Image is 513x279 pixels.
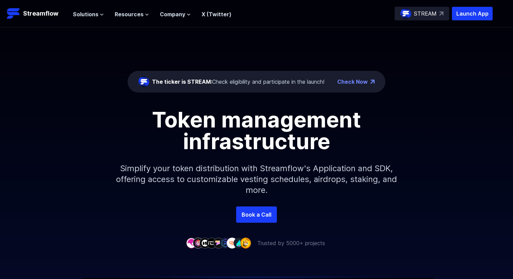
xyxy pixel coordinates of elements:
[220,238,231,248] img: company-6
[73,10,104,18] button: Solutions
[160,10,185,18] span: Company
[193,238,204,248] img: company-2
[73,10,98,18] span: Solutions
[152,78,324,86] div: Check eligibility and participate in the launch!
[186,238,197,248] img: company-1
[160,10,191,18] button: Company
[439,12,443,16] img: top-right-arrow.svg
[7,7,66,20] a: Streamflow
[104,109,409,152] h1: Token management infrastructure
[490,256,506,272] iframe: Intercom live chat
[202,11,231,18] a: X (Twitter)
[400,8,411,19] img: streamflow-logo-circle.png
[152,78,212,85] span: The ticker is STREAM:
[370,80,375,84] img: top-right-arrow.png
[199,238,210,248] img: company-3
[414,9,437,18] p: STREAM
[240,238,251,248] img: company-9
[233,238,244,248] img: company-8
[206,238,217,248] img: company-4
[23,9,58,18] p: Streamflow
[111,152,402,206] p: Simplify your token distribution with Streamflow's Application and SDK, offering access to custom...
[227,238,237,248] img: company-7
[395,7,449,20] a: STREAM
[213,238,224,248] img: company-5
[138,76,149,87] img: streamflow-logo-circle.png
[337,78,368,86] a: Check Now
[7,7,20,20] img: Streamflow Logo
[452,7,493,20] button: Launch App
[236,206,277,223] a: Book a Call
[115,10,144,18] span: Resources
[115,10,149,18] button: Resources
[257,239,325,247] p: Trusted by 5000+ projects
